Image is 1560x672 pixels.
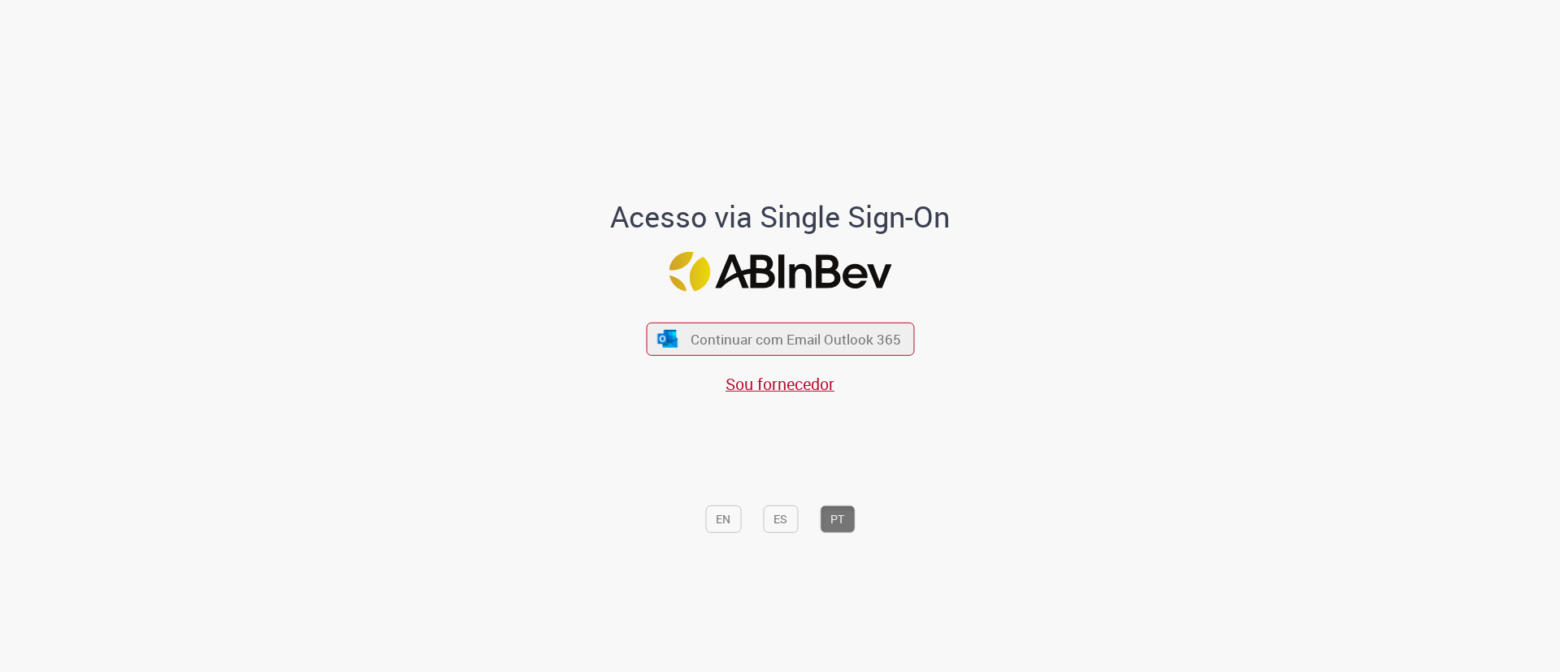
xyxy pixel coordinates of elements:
button: ícone Azure/Microsoft 360 Continuar com Email Outlook 365 [646,323,914,356]
a: Sou fornecedor [726,373,834,395]
button: ES [763,505,798,533]
h1: Acesso via Single Sign-On [555,201,1006,233]
span: Continuar com Email Outlook 365 [691,330,901,349]
button: PT [820,505,855,533]
img: Logo ABInBev [669,252,891,292]
img: ícone Azure/Microsoft 360 [656,330,679,347]
button: EN [705,505,741,533]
